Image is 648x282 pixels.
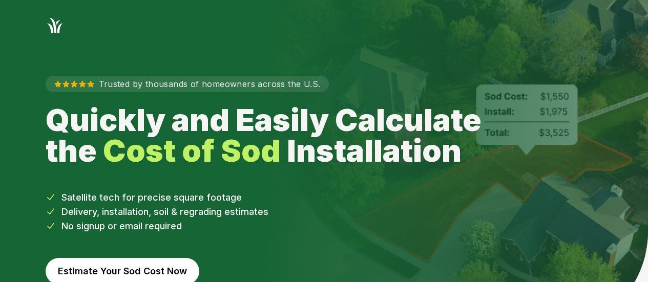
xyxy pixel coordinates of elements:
li: Delivery, installation, soil & regrading [46,205,603,219]
li: Satellite tech for precise square footage [46,190,603,205]
span: estimates [224,206,268,217]
h1: Quickly and Easily Calculate the Installation [46,104,505,166]
p: Trusted by thousands of homeowners across the U.S. [46,76,329,92]
strong: Cost of Sod [103,132,281,169]
li: No signup or email required [46,219,603,233]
